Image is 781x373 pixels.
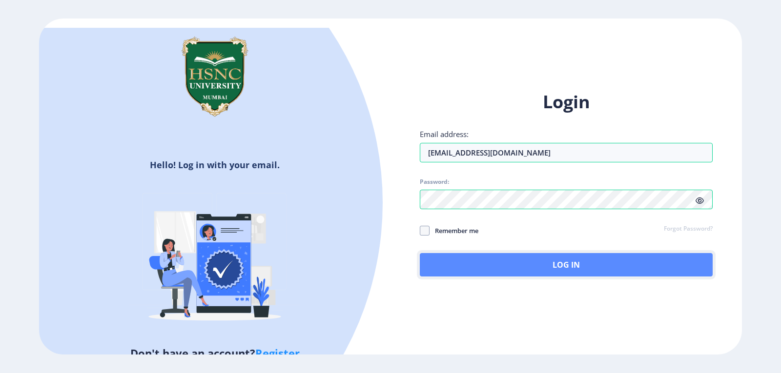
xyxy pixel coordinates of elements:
h5: Don't have an account? [46,345,383,361]
input: Email address [420,143,713,162]
label: Email address: [420,129,469,139]
a: Register [255,346,300,360]
span: Remember me [430,225,478,236]
button: Log In [420,253,713,276]
h1: Login [420,90,713,114]
label: Password: [420,178,449,186]
a: Forgot Password? [664,225,713,234]
img: hsnc.png [166,28,264,125]
img: Verified-rafiki.svg [129,175,300,345]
